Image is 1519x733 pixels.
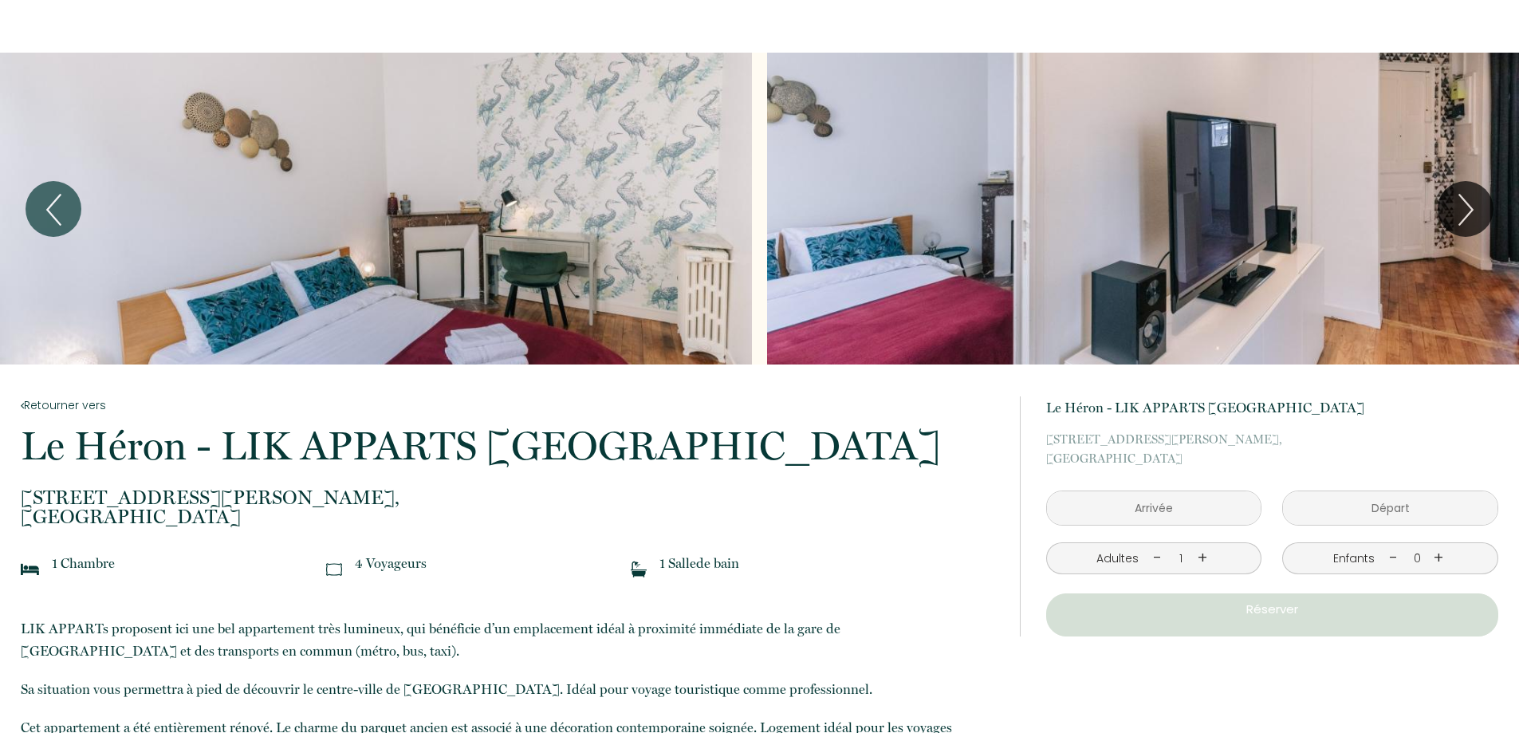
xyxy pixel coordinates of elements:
[1046,430,1498,468] p: [GEOGRAPHIC_DATA]
[52,552,115,574] p: 1 Chambre
[21,488,998,526] p: [GEOGRAPHIC_DATA]
[1096,550,1139,567] div: Adultes
[1198,546,1207,570] a: +
[1434,546,1443,570] a: +
[1046,593,1498,636] button: Réserver
[326,562,342,577] img: guests
[1438,181,1493,237] button: Next
[1333,550,1375,567] div: Enfants
[1153,546,1162,570] a: -
[1283,491,1497,525] input: Départ
[1172,550,1190,567] div: 1
[21,678,998,700] p: Sa situation vous permettra à pied de découvrir le centre-ville de [GEOGRAPHIC_DATA]. Idéal pour ...
[1052,600,1493,619] p: Réserver
[1047,491,1261,525] input: Arrivée
[21,426,998,466] p: Le Héron - LIK APPARTS [GEOGRAPHIC_DATA]
[1046,430,1498,449] span: [STREET_ADDRESS][PERSON_NAME],
[1408,550,1427,567] div: 0
[26,181,81,237] button: Previous
[1046,396,1498,419] p: Le Héron - LIK APPARTS [GEOGRAPHIC_DATA]
[21,488,998,507] span: [STREET_ADDRESS][PERSON_NAME],
[21,396,998,414] a: Retourner vers
[355,552,427,574] p: 4 Voyageur
[21,617,998,662] p: LIK APPARTs proposent ici une bel appartement très lumineux, qui bénéficie d’un emplacement idéal...
[421,555,427,571] span: s
[1389,546,1398,570] a: -
[659,552,739,574] p: 1 Salle de bain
